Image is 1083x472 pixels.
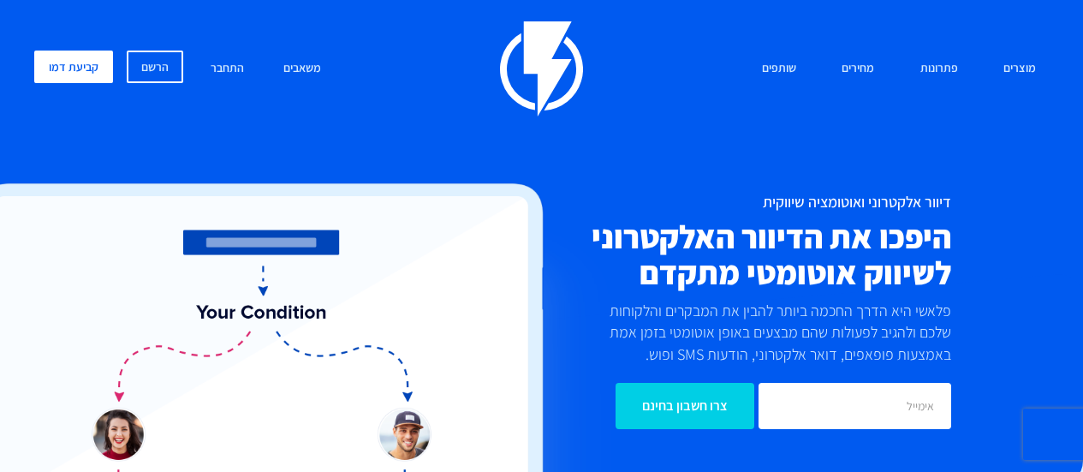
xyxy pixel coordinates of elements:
[616,383,754,429] input: צרו חשבון בחינם
[829,51,887,87] a: מחירים
[198,51,257,87] a: התחבר
[991,51,1049,87] a: מוצרים
[597,300,951,366] p: פלאשי היא הדרך החכמה ביותר להבין את המבקרים והלקוחות שלכם ולהגיב לפעולות שהם מבצעים באופן אוטומטי...
[34,51,113,83] a: קביעת דמו
[749,51,809,87] a: שותפים
[127,51,183,83] a: הרשם
[907,51,971,87] a: פתרונות
[271,51,334,87] a: משאבים
[470,219,952,290] h2: היפכו את הדיוור האלקטרוני לשיווק אוטומטי מתקדם
[759,383,951,429] input: אימייל
[470,194,952,211] h1: דיוור אלקטרוני ואוטומציה שיווקית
